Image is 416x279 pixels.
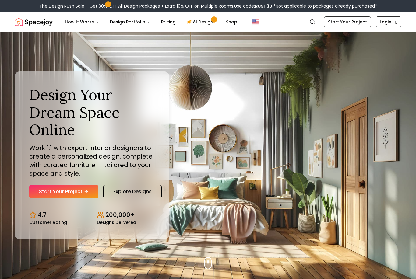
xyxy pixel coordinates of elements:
[60,16,242,28] nav: Main
[234,3,272,9] span: Use code:
[15,16,53,28] img: Spacejoy Logo
[324,16,371,27] a: Start Your Project
[156,16,181,28] a: Pricing
[376,16,401,27] a: Login
[105,211,135,219] p: 200,000+
[29,86,155,139] h1: Design Your Dream Space Online
[39,3,377,9] div: The Design Rush Sale – Get 30% OFF All Design Packages + Extra 10% OFF on Multiple Rooms.
[29,185,98,198] a: Start Your Project
[97,220,136,225] small: Designs Delivered
[29,206,155,225] div: Design stats
[105,16,155,28] button: Design Portfolio
[15,16,53,28] a: Spacejoy
[29,144,155,178] p: Work 1:1 with expert interior designers to create a personalized design, complete with curated fu...
[272,3,377,9] span: *Not applicable to packages already purchased*
[38,211,47,219] p: 4.7
[182,16,220,28] a: AI Design
[15,12,401,32] nav: Global
[255,3,272,9] b: RUSH30
[60,16,104,28] button: How It Works
[29,220,67,225] small: Customer Rating
[103,185,162,198] a: Explore Designs
[221,16,242,28] a: Shop
[252,18,259,26] img: United States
